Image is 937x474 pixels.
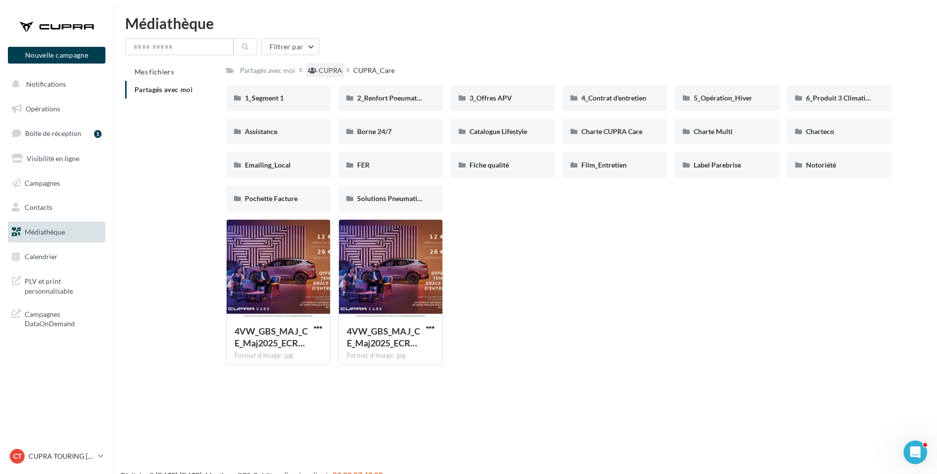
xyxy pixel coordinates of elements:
span: Charte CUPRA Care [581,127,642,135]
span: Catalogue Lifestyle [469,127,527,135]
span: Visibilité en ligne [27,154,79,163]
span: 1_Segment 1 [245,94,284,102]
span: CT [13,451,22,461]
a: Calendrier [6,246,107,267]
div: CUPRA [319,66,342,75]
span: 4VW_GBS_MAJ_CE_Maj2025_ECRAN_CUPRA_E2 [234,326,308,348]
a: Boîte de réception1 [6,123,107,144]
span: 2_Renfort Pneumatiques [357,94,433,102]
button: Nouvelle campagne [8,47,105,64]
span: FER [357,161,369,169]
button: Filtrer par [261,38,319,55]
div: CUPRA_Care [353,66,395,75]
span: Film_Entretien [581,161,627,169]
a: Visibilité en ligne [6,148,107,169]
button: Notifications [6,74,103,95]
a: Contacts [6,197,107,218]
span: 3_Offres APV [469,94,512,102]
span: Solutions Pneumatiques [357,194,432,203]
span: Label Parebrise [694,161,741,169]
a: CT CUPRA TOURING [GEOGRAPHIC_DATA] [8,447,105,466]
span: Médiathèque [25,228,65,236]
span: Notoriété [806,161,836,169]
a: Campagnes DataOnDemand [6,304,107,333]
span: PLV et print personnalisable [25,274,101,296]
a: Opérations [6,99,107,119]
span: Borne 24/7 [357,127,392,135]
span: Boîte de réception [25,129,81,137]
span: Charte Multi [694,127,733,135]
div: Partagés avec moi [240,66,295,75]
span: Opérations [26,104,60,113]
span: Notifications [26,80,66,88]
span: Campagnes DataOnDemand [25,307,101,329]
span: 4_Contrat d'entretien [581,94,646,102]
a: PLV et print personnalisable [6,271,107,300]
div: 1 [94,130,101,138]
span: 5_Opération_Hiver [694,94,752,102]
span: Contacts [25,203,52,211]
span: Partagés avec moi [134,85,193,94]
span: Assistance [245,127,277,135]
a: Médiathèque [6,222,107,242]
div: Médiathèque [125,16,925,31]
iframe: Intercom live chat [904,440,927,464]
div: Format d'image: jpg [347,351,435,360]
span: 4VW_GBS_MAJ_CE_Maj2025_ECRAN_CUPRA_E2 [347,326,420,348]
span: Emailing_Local [245,161,291,169]
a: Campagnes [6,173,107,194]
span: Pochette Facture [245,194,298,203]
span: Calendrier [25,252,58,261]
span: Mes fichiers [134,68,174,76]
span: Fiche qualité [469,161,509,169]
p: CUPRA TOURING [GEOGRAPHIC_DATA] [29,451,94,461]
span: Charteco [806,127,834,135]
span: 6_Produit 3 Climatisation [806,94,884,102]
div: Format d'image: jpg [234,351,322,360]
span: Campagnes [25,178,60,187]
